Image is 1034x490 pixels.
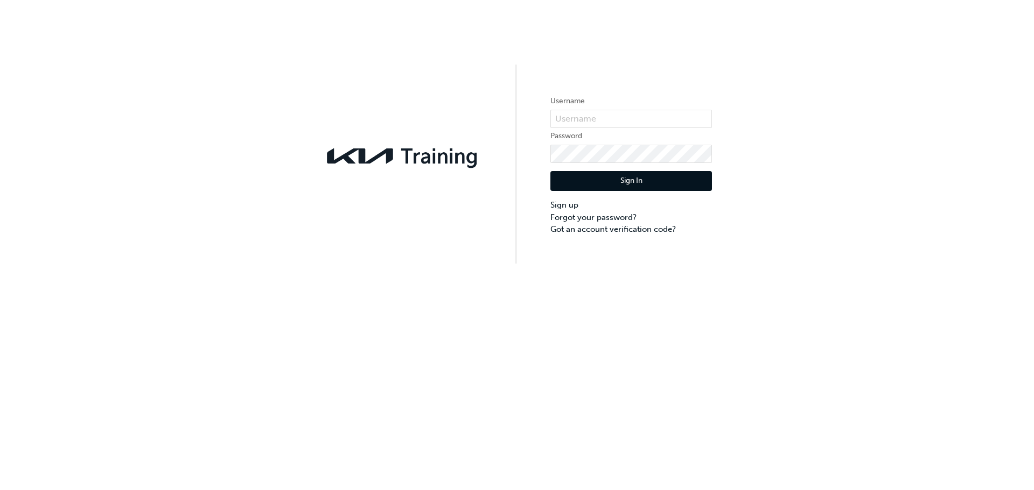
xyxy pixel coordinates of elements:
img: kia-training [322,141,484,171]
input: Username [550,110,712,128]
label: Username [550,95,712,108]
button: Sign In [550,171,712,191]
a: Forgot your password? [550,211,712,224]
label: Password [550,130,712,143]
a: Got an account verification code? [550,223,712,236]
a: Sign up [550,199,712,211]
